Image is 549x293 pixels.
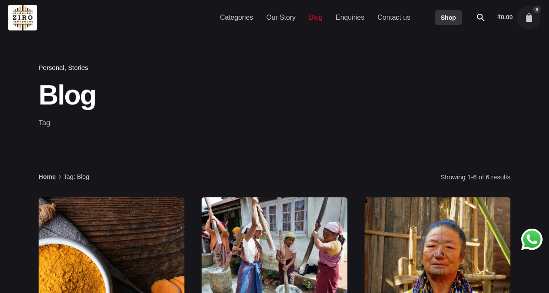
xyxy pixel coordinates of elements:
[336,13,365,22] span: Enquiries
[309,13,323,22] span: Blog
[8,1,37,34] a: ZIRO ZIRO
[68,64,88,71] a: Stories
[39,118,322,129] div: Tag
[497,14,513,21] bdi: 0.00
[39,82,345,109] h1: Blog
[521,229,543,250] div: WhatsApp us
[302,8,329,27] a: Blog
[497,14,501,21] span: ₹
[213,8,259,27] a: Categories
[266,13,296,22] span: Our Story
[63,173,89,180] span: Tag: Blog
[220,13,253,22] span: Categories
[377,13,410,22] span: Contact us
[440,172,510,182] div: filter-overlay
[259,8,302,27] a: Our Story
[435,10,462,25] a: Shop
[39,64,66,71] a: Personal
[39,157,89,197] nav: breadcrumb
[39,173,56,180] a: Home
[533,6,541,13] span: 0
[329,8,371,27] a: Enquiries
[371,8,417,27] a: Contact us
[440,172,510,182] div: Showing 1-6 of 6 results
[517,6,541,30] button: cart
[8,5,37,30] img: ZIRO
[497,14,513,21] a: ₹0.00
